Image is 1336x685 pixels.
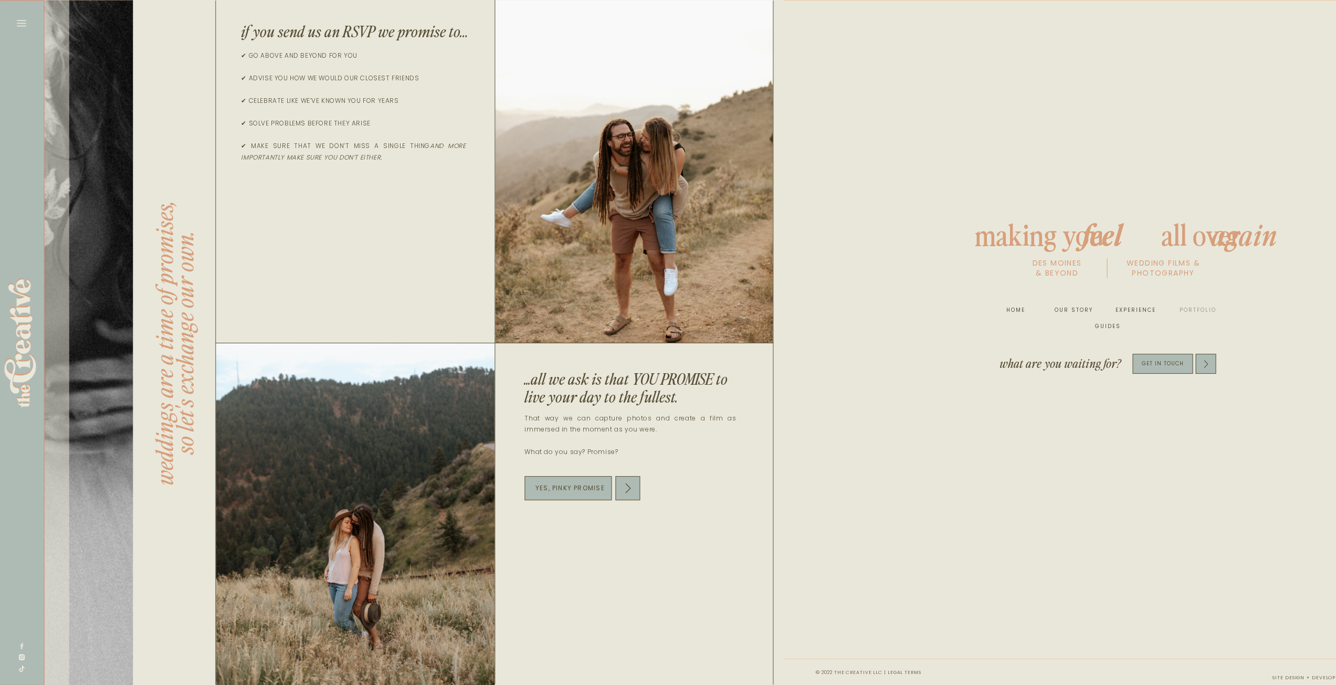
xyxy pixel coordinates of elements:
[524,370,744,428] p: ...all we ask is that YOU PROMISE to live your day to the fullest.
[1207,213,1281,249] h2: again
[999,356,1122,372] p: what are you waiting for?
[524,413,736,465] p: That way we can capture photos and create a film as immersed in the moment as you were. What do y...
[1132,357,1193,370] a: get in touch
[1054,305,1093,315] a: our story
[1007,258,1107,281] p: des moines & beyond
[998,305,1033,315] a: home
[1115,305,1155,315] a: experience
[153,190,200,496] h2: weddings are a time of promises, so let's exchange our own.
[1067,213,1137,249] h2: feel
[1113,258,1213,281] p: wedding films & photography
[929,213,1286,249] h2: making you all over
[1176,305,1216,315] a: portfolio
[1090,321,1124,332] a: guides
[524,481,615,496] a: Yes, pinky promise
[816,667,926,677] p: © 2022 the creative llc | Legal Terms
[241,22,469,206] p: if you send us an RSVP we promise to…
